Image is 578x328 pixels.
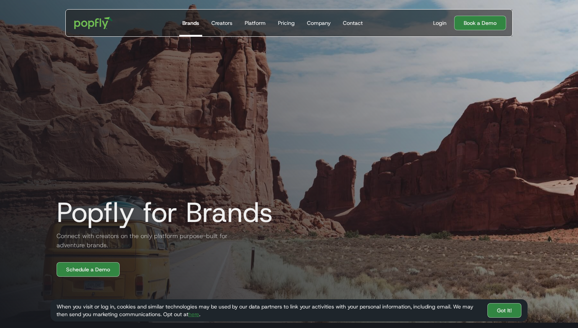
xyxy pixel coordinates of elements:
a: Brands [179,10,202,36]
div: Login [433,19,446,27]
div: Contact [343,19,363,27]
div: Platform [245,19,266,27]
a: Company [304,10,334,36]
div: Creators [211,19,232,27]
a: Contact [340,10,366,36]
div: Company [307,19,331,27]
a: here [188,311,199,318]
h1: Popfly for Brands [50,197,273,228]
a: Platform [242,10,269,36]
a: Creators [208,10,235,36]
a: Schedule a Demo [57,262,120,277]
div: Brands [182,19,199,27]
h2: Connect with creators on the only platform purpose-built for adventure brands. [50,232,234,250]
a: home [69,11,118,34]
div: When you visit or log in, cookies and similar technologies may be used by our data partners to li... [57,303,481,318]
a: Book a Demo [454,16,506,30]
a: Login [430,19,450,27]
a: Pricing [275,10,298,36]
div: Pricing [278,19,295,27]
a: Got It! [487,303,521,318]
